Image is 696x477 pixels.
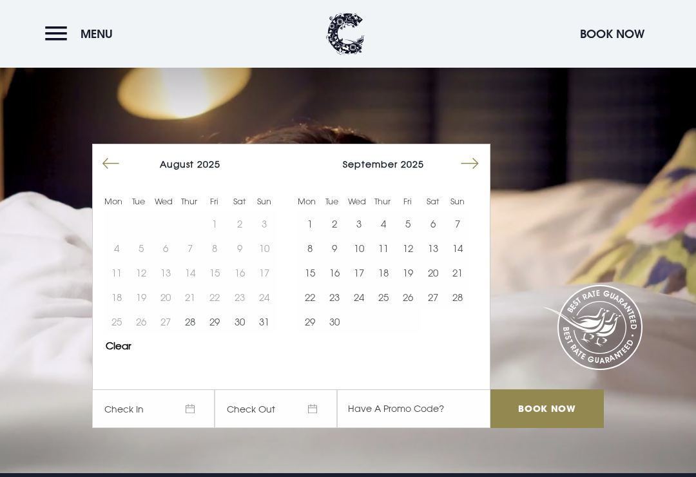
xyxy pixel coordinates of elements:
[396,260,420,285] td: Choose Friday, September 19, 2025 as your start date.
[396,236,420,260] button: 12
[396,285,420,309] button: 26
[322,285,347,309] td: Choose Tuesday, September 23, 2025 as your start date.
[322,211,347,236] td: Choose Tuesday, September 2, 2025 as your start date.
[421,236,445,260] button: 13
[322,260,347,285] button: 16
[106,341,131,351] button: Clear
[574,20,651,48] button: Book Now
[202,309,227,334] td: Choose Friday, August 29, 2025 as your start date.
[298,260,322,285] button: 15
[421,285,445,309] td: Choose Saturday, September 27, 2025 as your start date.
[45,20,119,48] button: Menu
[421,260,445,285] td: Choose Saturday, September 20, 2025 as your start date.
[396,236,420,260] td: Choose Friday, September 12, 2025 as your start date.
[322,285,347,309] button: 23
[347,211,371,236] button: 3
[298,260,322,285] td: Choose Monday, September 15, 2025 as your start date.
[337,389,490,428] input: Have A Promo Code?
[322,211,347,236] button: 2
[371,260,396,285] td: Choose Thursday, September 18, 2025 as your start date.
[322,236,347,260] td: Choose Tuesday, September 9, 2025 as your start date.
[197,159,220,170] span: 2025
[347,285,371,309] td: Choose Wednesday, September 24, 2025 as your start date.
[396,260,420,285] button: 19
[421,236,445,260] td: Choose Saturday, September 13, 2025 as your start date.
[81,26,113,41] span: Menu
[298,285,322,309] td: Choose Monday, September 22, 2025 as your start date.
[298,236,322,260] td: Choose Monday, September 8, 2025 as your start date.
[215,389,337,428] span: Check Out
[371,236,396,260] td: Choose Thursday, September 11, 2025 as your start date.
[445,285,470,309] td: Choose Sunday, September 28, 2025 as your start date.
[326,13,365,55] img: Clandeboye Lodge
[160,159,194,170] span: August
[445,211,470,236] button: 7
[322,260,347,285] td: Choose Tuesday, September 16, 2025 as your start date.
[396,211,420,236] td: Choose Friday, September 5, 2025 as your start date.
[445,211,470,236] td: Choose Sunday, September 7, 2025 as your start date.
[371,285,396,309] td: Choose Thursday, September 25, 2025 as your start date.
[298,236,322,260] button: 8
[396,211,420,236] button: 5
[298,211,322,236] td: Choose Monday, September 1, 2025 as your start date.
[445,236,470,260] td: Choose Sunday, September 14, 2025 as your start date.
[343,159,398,170] span: September
[347,260,371,285] td: Choose Wednesday, September 17, 2025 as your start date.
[490,389,604,428] input: Book Now
[227,309,252,334] button: 30
[347,285,371,309] button: 24
[401,159,424,170] span: 2025
[347,260,371,285] button: 17
[298,309,322,334] td: Choose Monday, September 29, 2025 as your start date.
[371,285,396,309] button: 25
[322,309,347,334] td: Choose Tuesday, September 30, 2025 as your start date.
[396,285,420,309] td: Choose Friday, September 26, 2025 as your start date.
[322,236,347,260] button: 9
[298,309,322,334] button: 29
[298,211,322,236] button: 1
[421,211,445,236] button: 6
[347,236,371,260] td: Choose Wednesday, September 10, 2025 as your start date.
[371,211,396,236] td: Choose Thursday, September 4, 2025 as your start date.
[421,285,445,309] button: 27
[178,309,202,334] button: 28
[322,309,347,334] button: 30
[445,260,470,285] td: Choose Sunday, September 21, 2025 as your start date.
[371,236,396,260] button: 11
[252,309,276,334] button: 31
[458,151,482,176] button: Move forward to switch to the next month.
[92,389,215,428] span: Check In
[252,309,276,334] td: Choose Sunday, August 31, 2025 as your start date.
[371,260,396,285] button: 18
[298,285,322,309] button: 22
[421,211,445,236] td: Choose Saturday, September 6, 2025 as your start date.
[227,309,252,334] td: Choose Saturday, August 30, 2025 as your start date.
[445,260,470,285] button: 21
[178,309,202,334] td: Choose Thursday, August 28, 2025 as your start date.
[347,236,371,260] button: 10
[202,309,227,334] button: 29
[421,260,445,285] button: 20
[445,285,470,309] button: 28
[445,236,470,260] button: 14
[347,211,371,236] td: Choose Wednesday, September 3, 2025 as your start date.
[99,151,123,176] button: Move backward to switch to the previous month.
[371,211,396,236] button: 4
